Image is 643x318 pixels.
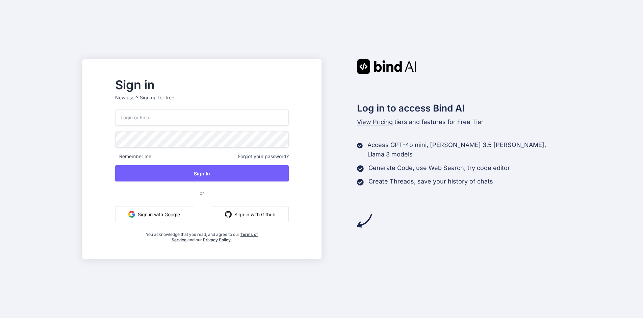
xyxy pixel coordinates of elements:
button: Sign In [115,165,289,181]
p: New user? [115,94,289,109]
h2: Sign in [115,79,289,90]
img: arrow [357,213,372,228]
p: Generate Code, use Web Search, try code editor [368,163,510,173]
span: Remember me [115,153,151,160]
p: Create Threads, save your history of chats [368,177,493,186]
h2: Log in to access Bind AI [357,101,561,115]
div: You acknowledge that you read, and agree to our and our [144,228,260,243]
img: google [128,211,135,218]
a: Terms of Service [172,232,258,242]
span: View Pricing [357,118,393,125]
p: Access GPT-4o mini, [PERSON_NAME] 3.5 [PERSON_NAME], Llama 3 models [367,140,561,159]
button: Sign in with Google [115,206,193,222]
input: Login or Email [115,109,289,126]
button: Sign in with Github [212,206,289,222]
img: Bind AI logo [357,59,416,74]
p: tiers and features for Free Tier [357,117,561,127]
a: Privacy Policy. [203,237,232,242]
span: Forgot your password? [238,153,289,160]
div: Sign up for free [140,94,174,101]
img: github [225,211,232,218]
span: or [173,185,231,201]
